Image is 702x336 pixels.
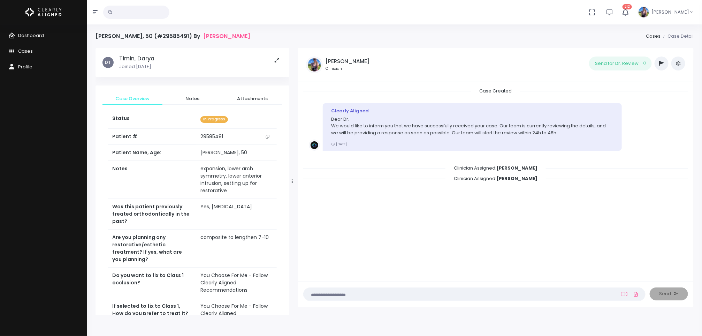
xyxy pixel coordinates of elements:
th: Status [108,111,196,128]
a: [PERSON_NAME] [203,33,250,39]
h4: [PERSON_NAME], 50 (#29585491) By [96,33,250,39]
td: 29585491 [196,129,277,145]
span: 212 [623,4,632,9]
b: [PERSON_NAME] [496,175,537,182]
th: Was this patient previously treated orthodontically in the past? [108,199,196,230]
span: Case Created [471,85,520,96]
p: Joined [DATE] [119,63,154,70]
span: Case Overview [108,95,157,102]
td: expansion, lower arch symmetry, lower anterior intrusion, setting up for restorative [196,161,277,199]
td: You Choose For Me - Follow Clearly Aligned Recommendations [196,298,277,329]
div: scrollable content [303,88,688,274]
td: composite to lengthen 7-10 [196,230,277,268]
div: Clearly Aligned [331,107,613,114]
th: Patient # [108,128,196,145]
a: Cases [646,33,661,39]
span: Notes [168,95,217,102]
small: Clinician [326,66,369,72]
td: Yes, [MEDICAL_DATA] [196,199,277,230]
a: Add Files [632,288,640,300]
img: Header Avatar [638,6,650,18]
th: Patient Name, Age: [108,145,196,161]
span: In Progress [200,116,228,123]
h5: [PERSON_NAME] [326,58,369,65]
div: scrollable content [96,48,289,315]
span: Dashboard [18,32,44,39]
span: Profile [18,64,32,70]
span: Clinician Assigned: [445,163,546,173]
img: Logo Horizontal [25,5,62,20]
p: Dear Dr. We would like to inform you that we have successfully received your case. Our team is cu... [331,116,613,136]
th: Are you planning any restorative/esthetic treatment? If yes, what are you planning? [108,230,196,268]
span: DT [102,57,114,68]
small: [DATE] [331,142,347,146]
li: Case Detail [661,33,694,40]
span: [PERSON_NAME] [651,9,689,16]
th: If selected to fix to Class 1, How do you prefer to treat it? [108,298,196,329]
b: [PERSON_NAME] [496,165,537,171]
td: You Choose For Me - Follow Clearly Aligned Recommendations [196,268,277,298]
td: [PERSON_NAME], 50 [196,145,277,161]
span: Attachments [228,95,277,102]
button: Send for Dr. Review [589,57,652,70]
span: Clinician Assigned: [445,173,546,184]
span: Cases [18,48,33,54]
a: Add Loom Video [620,291,629,297]
h5: Timin, Darya [119,55,154,62]
th: Notes [108,161,196,199]
th: Do you want to fix to Class 1 occlusion? [108,268,196,298]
